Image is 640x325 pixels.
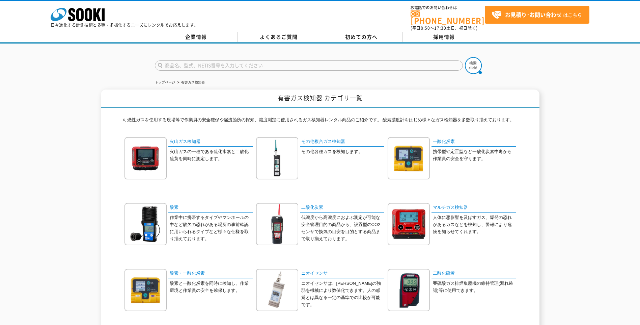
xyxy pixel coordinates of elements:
[256,137,298,179] img: その他複合ガス検知器
[300,203,384,213] a: 二酸化炭素
[300,137,384,147] a: その他複合ガス検知器
[256,269,298,311] img: ニオイセンサ
[170,148,253,162] p: 火山ガスの一種である硫化水素と二酸化硫黄を同時に測定します。
[411,25,477,31] span: (平日 ～ 土日、祝日除く)
[123,117,518,127] p: 可燃性ガスを使用する現場等で作業員の安全確保や漏洩箇所の探知、濃度測定に使用されるガス検知器レンタル商品のご紹介です。 酸素濃度計をはじめ様々なガス検知器を多数取り揃えております。
[388,137,430,179] img: 一酸化炭素
[301,214,384,242] p: 低濃度から高濃度におよぶ測定が可能な安全管理目的の商品から、設置型のCO2センサで換気の目安を目的とする商品まで取り揃えております。
[433,214,516,235] p: 人体に悪影響を及ぼすガス、爆発の恐れがあるガスなどを検知し、警報により危険を知らせてくれます。
[465,57,482,74] img: btn_search.png
[320,32,403,42] a: 初めての方へ
[434,25,446,31] span: 17:30
[176,79,205,86] li: 有害ガス検知器
[124,137,167,179] img: 火山ガス検知器
[432,137,516,147] a: 一酸化炭素
[432,269,516,279] a: 二酸化硫黄
[421,25,430,31] span: 8:50
[485,6,589,24] a: お見積り･お問い合わせはこちら
[411,10,485,24] a: [PHONE_NUMBER]
[432,203,516,213] a: マルチガス検知器
[300,269,384,279] a: ニオイセンサ
[168,137,253,147] a: 火山ガス検知器
[256,203,298,245] img: 二酸化炭素
[433,148,516,162] p: 携帯型や定置型など一酸化炭素中毒から作業員の安全を守ります。
[168,203,253,213] a: 酸素
[403,32,485,42] a: 採用情報
[124,203,167,245] img: 酸素
[155,32,238,42] a: 企業情報
[505,10,562,19] strong: お見積り･お問い合わせ
[345,33,378,41] span: 初めての方へ
[301,280,384,308] p: ニオイセンサは、[PERSON_NAME]の強弱を機械により数値化できます。人の感覚とは異なる一定の基準での比較が可能です。
[170,280,253,294] p: 酸素と一酸化炭素を同時に検知し、作業環境と作業員の安全を確保します。
[170,214,253,242] p: 作業中に携帯するタイプやマンホールの中など酸欠の恐れがある場所の事前確認に用いられるタイプなど様々な仕様を取り揃えております。
[388,269,430,311] img: 二酸化硫黄
[238,32,320,42] a: よくあるご質問
[168,269,253,279] a: 酸素・一酸化炭素
[388,203,430,245] img: マルチガス検知器
[155,80,175,84] a: トップページ
[492,10,582,20] span: はこちら
[301,148,384,155] p: その他各種ガスを検知します。
[124,269,167,311] img: 酸素・一酸化炭素
[51,23,198,27] p: 日々進化する計測技術と多種・多様化するニーズにレンタルでお応えします。
[155,60,463,71] input: 商品名、型式、NETIS番号を入力してください
[411,6,485,10] span: お電話でのお問い合わせは
[433,280,516,294] p: 亜硫酸ガス排煙集塵機の維持管理(漏れ確認)等に使用できます。
[101,90,539,108] h1: 有害ガス検知器 カテゴリ一覧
